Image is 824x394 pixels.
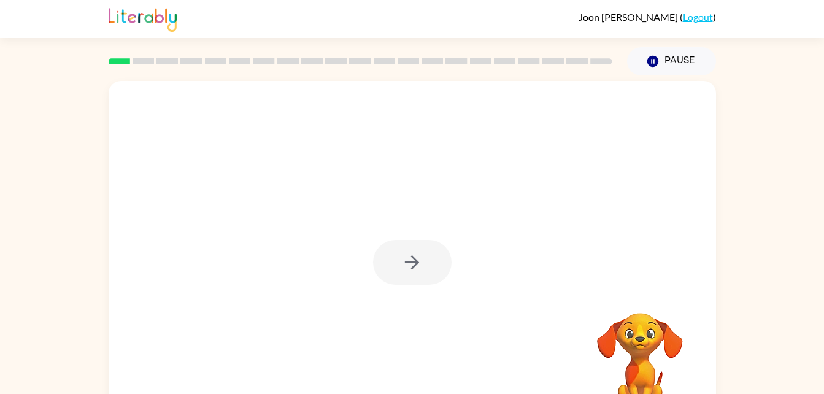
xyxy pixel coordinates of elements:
[683,11,713,23] a: Logout
[579,11,716,23] div: ( )
[579,11,680,23] span: Joon [PERSON_NAME]
[627,47,716,75] button: Pause
[109,5,177,32] img: Literably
